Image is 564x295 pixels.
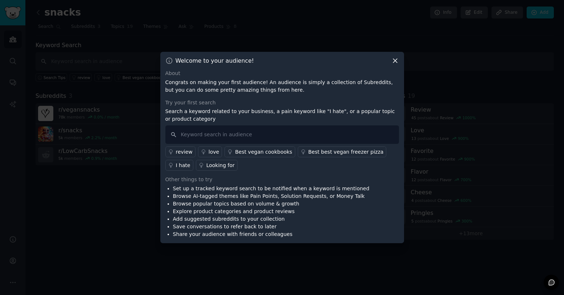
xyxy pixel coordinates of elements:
div: Best best vegan freezer pizza [308,148,384,156]
input: Keyword search in audience [165,125,399,144]
a: review [165,146,195,157]
a: I hate [165,160,193,171]
p: Search a keyword related to your business, a pain keyword like "I hate", or a popular topic or pr... [165,108,399,123]
li: Add suggested subreddits to your collection [173,215,370,223]
div: Other things to try [165,176,399,183]
p: Congrats on making your first audience! An audience is simply a collection of Subreddits, but you... [165,79,399,94]
li: Set up a tracked keyword search to be notified when a keyword is mentioned [173,185,370,192]
div: Best vegan cookbooks [235,148,292,156]
a: Looking for [196,160,238,171]
li: Save conversations to refer back to later [173,223,370,230]
div: Looking for [206,162,235,169]
div: love [209,148,219,156]
div: About [165,70,399,77]
div: I hate [176,162,190,169]
li: Share your audience with friends or colleagues [173,230,370,238]
a: Best best vegan freezer pizza [298,146,387,157]
a: love [198,146,222,157]
a: Best vegan cookbooks [225,146,295,157]
li: Explore product categories and product reviews [173,208,370,215]
h3: Welcome to your audience! [176,57,254,65]
div: Try your first search [165,99,399,107]
li: Browse popular topics based on volume & growth [173,200,370,208]
div: review [176,148,193,156]
li: Browse AI-tagged themes like Pain Points, Solution Requests, or Money Talk [173,192,370,200]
